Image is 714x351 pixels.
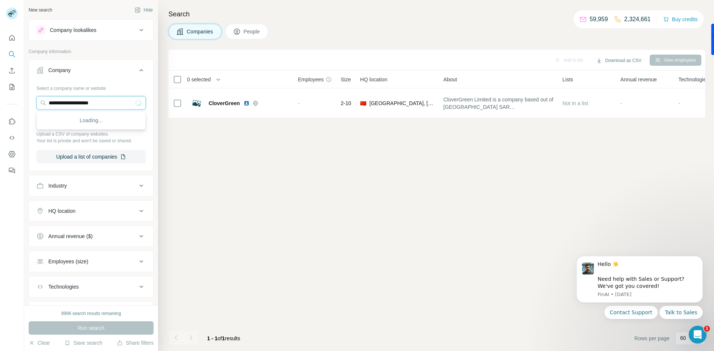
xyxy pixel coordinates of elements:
[29,21,153,39] button: Company lookalikes
[562,100,588,106] span: Not in a list
[6,147,18,161] button: Dashboard
[29,227,153,245] button: Annual revenue ($)
[168,9,705,19] h4: Search
[678,76,709,83] span: Technologies
[29,303,153,321] button: Keywords
[29,48,154,55] p: Company information
[6,48,18,61] button: Search
[620,76,657,83] span: Annual revenue
[48,66,71,74] div: Company
[29,7,52,13] div: New search
[117,339,154,347] button: Share filters
[704,326,710,332] span: 1
[61,310,121,317] div: 9996 search results remaining
[6,164,18,177] button: Feedback
[48,283,79,290] div: Technologies
[341,76,351,83] span: Size
[222,335,225,341] span: 1
[680,334,686,342] p: 60
[29,253,153,270] button: Employees (size)
[48,233,93,240] div: Annual revenue ($)
[29,177,153,195] button: Industry
[36,150,146,163] button: Upload a list of companies
[6,31,18,45] button: Quick start
[360,76,387,83] span: HQ location
[29,61,153,82] button: Company
[298,100,300,106] span: -
[36,131,146,137] p: Upload a CSV of company websites.
[244,100,250,106] img: LinkedIn logo
[6,80,18,94] button: My lists
[624,15,651,24] p: 2,324,661
[6,131,18,144] button: Use Surfe API
[207,335,218,341] span: 1 - 1
[6,64,18,77] button: Enrich CSV
[689,326,707,344] iframe: Intercom live chat
[29,278,153,296] button: Technologies
[187,28,214,35] span: Companies
[6,115,18,128] button: Use Surfe on LinkedIn
[209,100,240,107] span: CloverGreen
[64,339,102,347] button: Save search
[48,182,67,189] div: Industry
[634,335,669,342] span: Rows per page
[369,100,434,107] span: [GEOGRAPHIC_DATA], [GEOGRAPHIC_DATA]
[191,97,203,109] img: Logo of CloverGreen
[298,76,324,83] span: Employees
[36,137,146,144] p: Your list is private and won't be saved or shared.
[218,335,222,341] span: of
[29,339,50,347] button: Clear
[591,55,646,66] button: Download as CSV
[36,82,146,92] div: Select a company name or website
[562,76,573,83] span: Lists
[565,249,714,324] iframe: Intercom notifications message
[360,100,366,107] span: 🇨🇳
[48,207,75,215] div: HQ location
[50,26,96,34] div: Company lookalikes
[620,100,622,106] span: -
[663,14,698,25] button: Buy credits
[678,100,680,106] span: -
[341,100,351,107] span: 2-10
[244,28,261,35] span: People
[129,4,158,16] button: Hide
[590,15,608,24] p: 59,959
[48,258,88,265] div: Employees (size)
[443,96,553,111] span: CloverGreen Limited is a company based out of [GEOGRAPHIC_DATA] SAR [GEOGRAPHIC_DATA].
[207,335,240,341] span: results
[443,76,457,83] span: About
[38,113,144,128] div: Loading...
[187,76,211,83] span: 0 selected
[29,202,153,220] button: HQ location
